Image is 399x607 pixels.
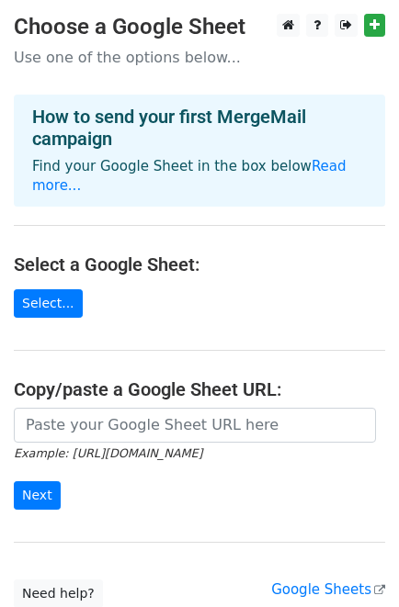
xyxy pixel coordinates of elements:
[32,106,367,150] h4: How to send your first MergeMail campaign
[14,253,385,275] h4: Select a Google Sheet:
[14,48,385,67] p: Use one of the options below...
[14,14,385,40] h3: Choose a Google Sheet
[14,481,61,510] input: Next
[14,289,83,318] a: Select...
[14,408,376,443] input: Paste your Google Sheet URL here
[32,157,367,196] p: Find your Google Sheet in the box below
[32,158,347,194] a: Read more...
[14,378,385,400] h4: Copy/paste a Google Sheet URL:
[271,581,385,598] a: Google Sheets
[14,446,202,460] small: Example: [URL][DOMAIN_NAME]
[307,519,399,607] iframe: Chat Widget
